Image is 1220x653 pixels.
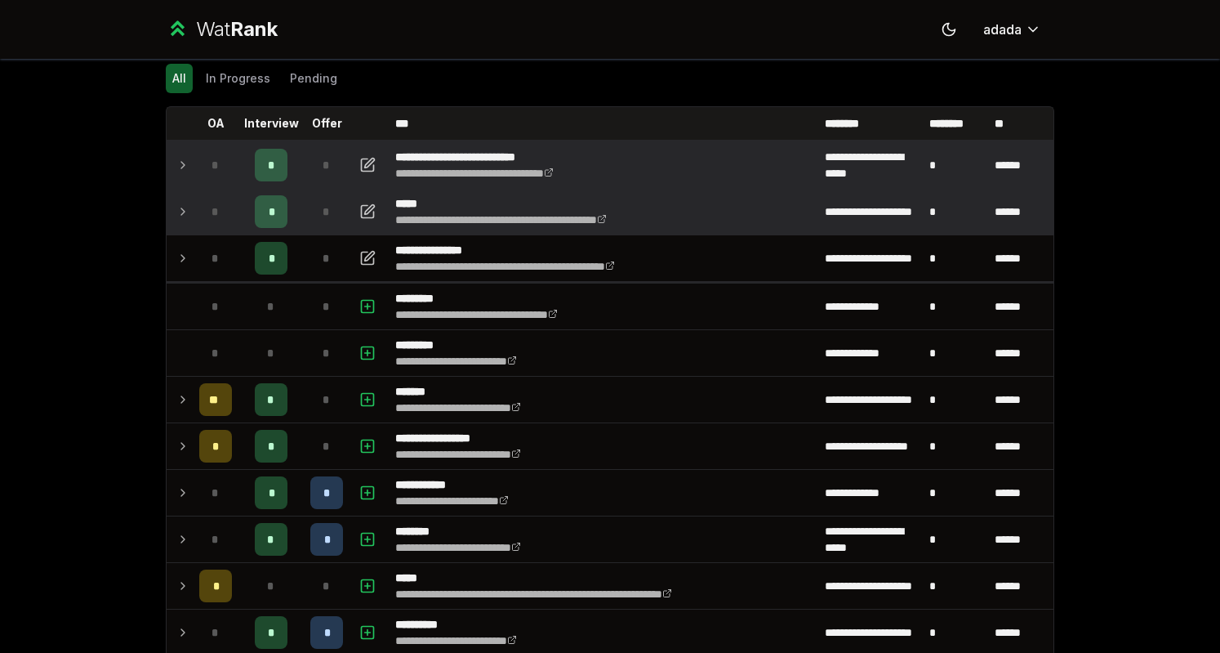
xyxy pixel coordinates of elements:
[166,64,193,93] button: All
[207,115,225,132] p: OA
[196,16,278,42] div: Wat
[283,64,344,93] button: Pending
[312,115,342,132] p: Offer
[983,20,1022,39] span: adada
[970,15,1054,44] button: adada
[230,17,278,41] span: Rank
[199,64,277,93] button: In Progress
[244,115,299,132] p: Interview
[166,16,278,42] a: WatRank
